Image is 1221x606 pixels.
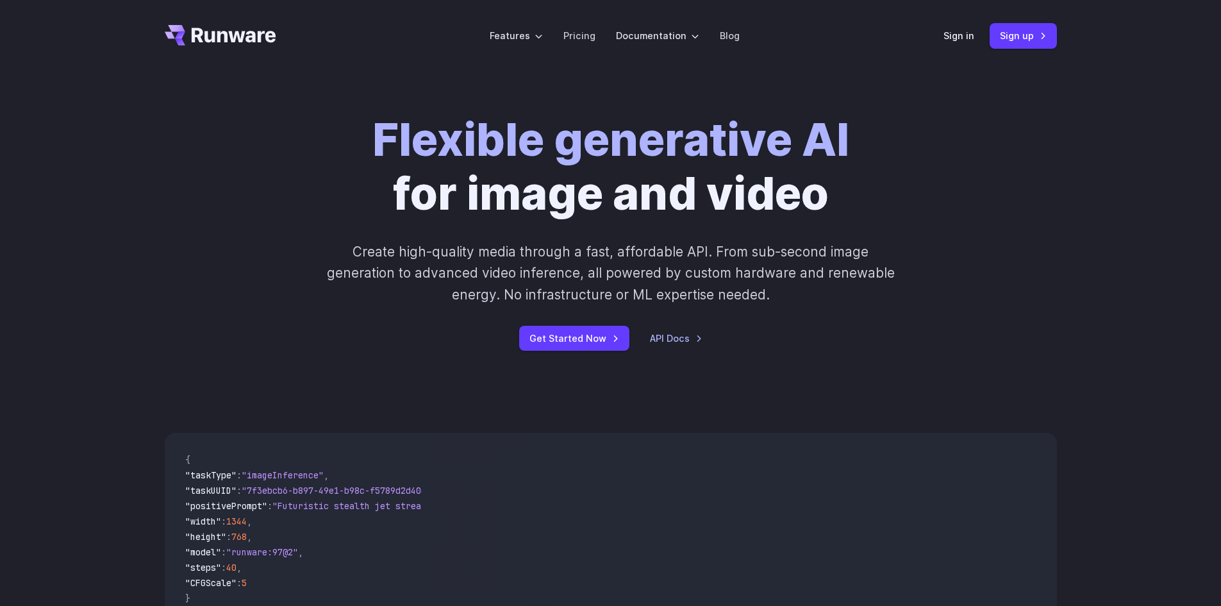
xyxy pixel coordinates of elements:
span: , [298,546,303,558]
span: : [237,469,242,481]
p: Create high-quality media through a fast, affordable API. From sub-second image generation to adv... [325,241,896,305]
span: , [324,469,329,481]
span: 1344 [226,516,247,527]
h1: for image and video [372,113,849,221]
a: Blog [720,28,740,43]
span: "model" [185,546,221,558]
span: : [237,485,242,496]
span: 5 [242,577,247,589]
span: : [267,500,272,512]
label: Features [490,28,543,43]
a: Get Started Now [519,326,629,351]
span: "height" [185,531,226,543]
a: Go to / [165,25,276,46]
a: API Docs [650,331,702,346]
span: } [185,593,190,604]
span: { [185,454,190,466]
span: , [237,562,242,573]
span: : [221,562,226,573]
span: "taskType" [185,469,237,481]
span: "imageInference" [242,469,324,481]
span: "Futuristic stealth jet streaking through a neon-lit cityscape with glowing purple exhaust" [272,500,739,512]
span: "runware:97@2" [226,546,298,558]
span: : [221,546,226,558]
label: Documentation [616,28,699,43]
span: : [226,531,231,543]
span: "positivePrompt" [185,500,267,512]
a: Pricing [563,28,595,43]
span: 768 [231,531,247,543]
span: , [247,531,252,543]
span: "CFGScale" [185,577,237,589]
span: "taskUUID" [185,485,237,496]
span: : [237,577,242,589]
span: 40 [226,562,237,573]
span: "7f3ebcb6-b897-49e1-b98c-f5789d2d40d7" [242,485,436,496]
a: Sign in [943,28,974,43]
a: Sign up [990,23,1057,48]
span: : [221,516,226,527]
span: , [247,516,252,527]
span: "steps" [185,562,221,573]
span: "width" [185,516,221,527]
strong: Flexible generative AI [372,112,849,167]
